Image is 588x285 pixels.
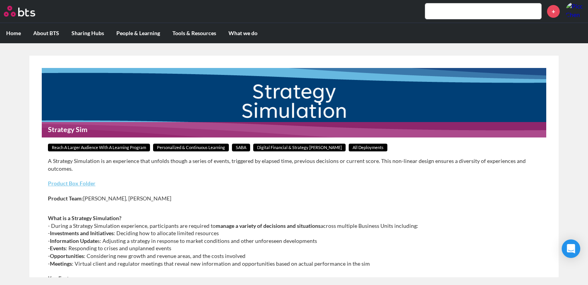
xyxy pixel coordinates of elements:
[4,6,49,17] a: Go home
[48,180,95,187] a: Product Box Folder
[48,215,121,221] strong: What is a Strategy Simulation?
[566,2,584,20] img: Picc Chen
[48,157,540,172] p: A Strategy Simulation is an experience that unfolds though a series of events, triggered by elaps...
[547,5,560,18] a: +
[349,144,387,152] span: All deployments
[110,23,166,43] label: People & Learning
[4,6,35,17] img: BTS Logo
[48,144,150,152] span: Reach a Larger Audience With a Learning Program
[562,239,580,258] div: Open Intercom Messenger
[48,275,79,282] strong: Key Features
[48,195,83,202] strong: Product Team:
[50,260,72,267] strong: Meetings
[566,2,584,20] a: Profile
[153,144,229,152] span: Personalized & Continuous Learning
[253,144,346,152] span: Digital financial & Strategy [PERSON_NAME]
[65,23,110,43] label: Sharing Hubs
[216,222,320,229] strong: manage a variety of decisions and situations
[50,245,66,251] strong: Events
[166,23,222,43] label: Tools & Resources
[232,144,250,152] span: SABA
[222,23,264,43] label: What we do
[48,195,540,202] p: [PERSON_NAME], [PERSON_NAME]
[27,23,65,43] label: About BTS
[50,237,97,244] strong: Information Update
[50,253,84,259] strong: Opportunities
[48,214,540,267] p: - During a Strategy Simulation experience, participants are required to across multiple Business ...
[50,230,114,236] strong: Investments and Initiatives
[42,122,546,137] h1: Strategy Sim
